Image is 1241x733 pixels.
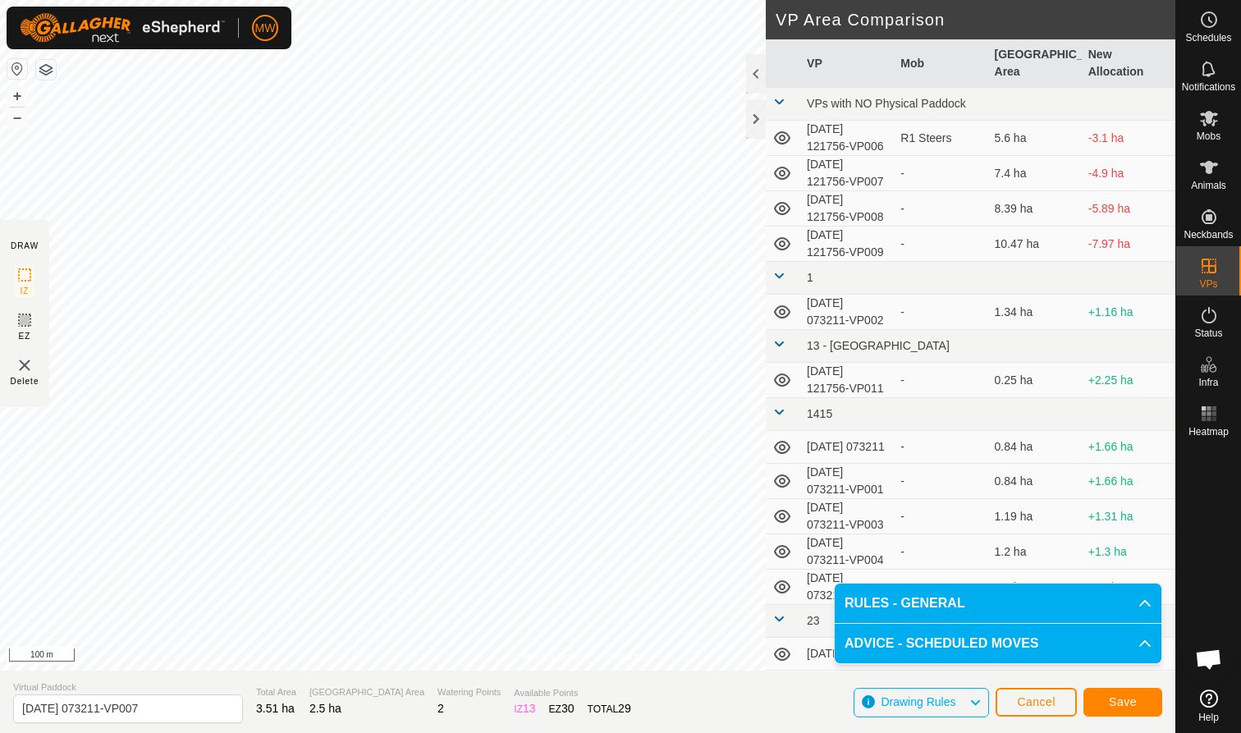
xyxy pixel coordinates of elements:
[800,156,894,191] td: [DATE] 121756-VP007
[800,227,894,262] td: [DATE] 121756-VP009
[807,271,813,284] span: 1
[988,431,1082,464] td: 0.84 ha
[988,464,1082,499] td: 0.84 ha
[549,700,575,717] div: EZ
[988,570,1082,605] td: 2.6 ha
[1083,688,1162,717] button: Save
[309,702,341,715] span: 2.5 ha
[845,634,1038,653] span: ADVICE - SCHEDULED MOVES
[988,295,1082,330] td: 1.34 ha
[900,165,981,182] div: -
[900,200,981,218] div: -
[514,700,535,717] div: IZ
[800,363,894,398] td: [DATE] 121756-VP011
[1182,82,1235,92] span: Notifications
[1199,279,1217,289] span: VPs
[800,499,894,534] td: [DATE] 073211-VP003
[13,680,243,694] span: Virtual Paddock
[1082,534,1175,570] td: +1.3 ha
[800,671,894,706] td: [DATE] 121756-VP001
[1188,427,1229,437] span: Heatmap
[437,685,501,699] span: Watering Points
[256,702,295,715] span: 3.51 ha
[1198,712,1219,722] span: Help
[437,702,444,715] span: 2
[7,108,27,127] button: –
[11,240,39,252] div: DRAW
[36,60,56,80] button: Map Layers
[523,649,584,664] a: Privacy Policy
[988,227,1082,262] td: 10.47 ha
[588,700,631,717] div: TOTAL
[807,614,820,627] span: 23
[900,130,981,147] div: R1 Steers
[988,534,1082,570] td: 1.2 ha
[988,39,1082,88] th: [GEOGRAPHIC_DATA] Area
[800,431,894,464] td: [DATE] 073211
[900,372,981,389] div: -
[988,191,1082,227] td: 8.39 ha
[1185,33,1231,43] span: Schedules
[618,702,631,715] span: 29
[1082,295,1175,330] td: +1.16 ha
[881,695,955,708] span: Drawing Rules
[20,13,225,43] img: Gallagher Logo
[1082,363,1175,398] td: +2.25 ha
[523,702,536,715] span: 13
[800,464,894,499] td: [DATE] 073211-VP001
[996,688,1077,717] button: Cancel
[800,191,894,227] td: [DATE] 121756-VP008
[1184,635,1234,684] a: Open chat
[21,285,30,297] span: IZ
[1082,191,1175,227] td: -5.89 ha
[1109,695,1137,708] span: Save
[1184,230,1233,240] span: Neckbands
[15,355,34,375] img: VP
[900,438,981,456] div: -
[561,702,575,715] span: 30
[1082,121,1175,156] td: -3.1 ha
[1198,378,1218,387] span: Infra
[894,39,987,88] th: Mob
[19,330,31,342] span: EZ
[807,407,832,420] span: 1415
[256,685,296,699] span: Total Area
[514,686,630,700] span: Available Points
[800,638,894,671] td: [DATE] 121756
[988,499,1082,534] td: 1.19 ha
[1082,431,1175,464] td: +1.66 ha
[800,39,894,88] th: VP
[1017,695,1056,708] span: Cancel
[1082,39,1175,88] th: New Allocation
[900,508,981,525] div: -
[807,339,950,352] span: 13 - [GEOGRAPHIC_DATA]
[1197,131,1220,141] span: Mobs
[800,121,894,156] td: [DATE] 121756-VP006
[7,59,27,79] button: Reset Map
[900,579,981,596] div: -
[900,236,981,253] div: -
[11,375,39,387] span: Delete
[1191,181,1226,190] span: Animals
[900,304,981,321] div: -
[776,10,1175,30] h2: VP Area Comparison
[255,20,276,37] span: MW
[1082,499,1175,534] td: +1.31 ha
[988,121,1082,156] td: 5.6 ha
[800,295,894,330] td: [DATE] 073211-VP002
[7,86,27,106] button: +
[807,97,966,110] span: VPs with NO Physical Paddock
[1082,464,1175,499] td: +1.66 ha
[835,584,1161,623] p-accordion-header: RULES - GENERAL
[988,156,1082,191] td: 7.4 ha
[1082,156,1175,191] td: -4.9 ha
[988,671,1082,706] td: 0.82 ha
[900,543,981,561] div: -
[1082,671,1175,706] td: +1.68 ha
[988,363,1082,398] td: 0.25 ha
[900,473,981,490] div: -
[1176,683,1241,729] a: Help
[800,570,894,605] td: [DATE] 073211-VP005
[309,685,424,699] span: [GEOGRAPHIC_DATA] Area
[1082,570,1175,605] td: -0.1 ha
